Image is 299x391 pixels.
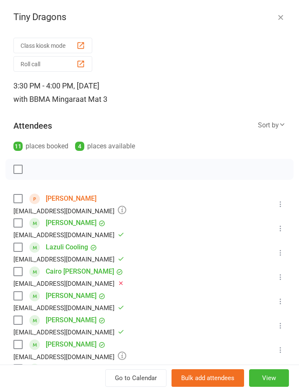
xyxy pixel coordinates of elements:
[258,120,286,131] div: Sort by
[46,241,88,254] a: Lazuli Cooling
[46,338,96,351] a: [PERSON_NAME]
[13,142,23,151] div: 11
[13,38,92,53] button: Class kiosk mode
[172,369,244,387] button: Bulk add attendees
[13,278,124,289] div: [EMAIL_ADDRESS][DOMAIN_NAME]
[46,362,96,375] a: [PERSON_NAME]
[13,56,92,72] button: Roll call
[13,351,126,362] div: [EMAIL_ADDRESS][DOMAIN_NAME]
[13,303,124,313] div: [EMAIL_ADDRESS][DOMAIN_NAME]
[13,327,124,338] div: [EMAIL_ADDRESS][DOMAIN_NAME]
[13,79,286,106] div: 3:30 PM - 4:00 PM, [DATE]
[13,205,126,216] div: [EMAIL_ADDRESS][DOMAIN_NAME]
[13,254,124,265] div: [EMAIL_ADDRESS][DOMAIN_NAME]
[13,95,80,104] span: with BBMA Mingara
[46,265,114,278] a: Cairo [PERSON_NAME]
[13,230,124,241] div: [EMAIL_ADDRESS][DOMAIN_NAME]
[13,120,52,132] div: Attendees
[46,313,96,327] a: [PERSON_NAME]
[75,140,135,152] div: places available
[75,142,84,151] div: 4
[46,216,96,230] a: [PERSON_NAME]
[46,289,96,303] a: [PERSON_NAME]
[249,369,289,387] button: View
[105,369,166,387] a: Go to Calendar
[46,192,96,205] a: [PERSON_NAME]
[13,140,68,152] div: places booked
[80,95,107,104] span: at Mat 3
